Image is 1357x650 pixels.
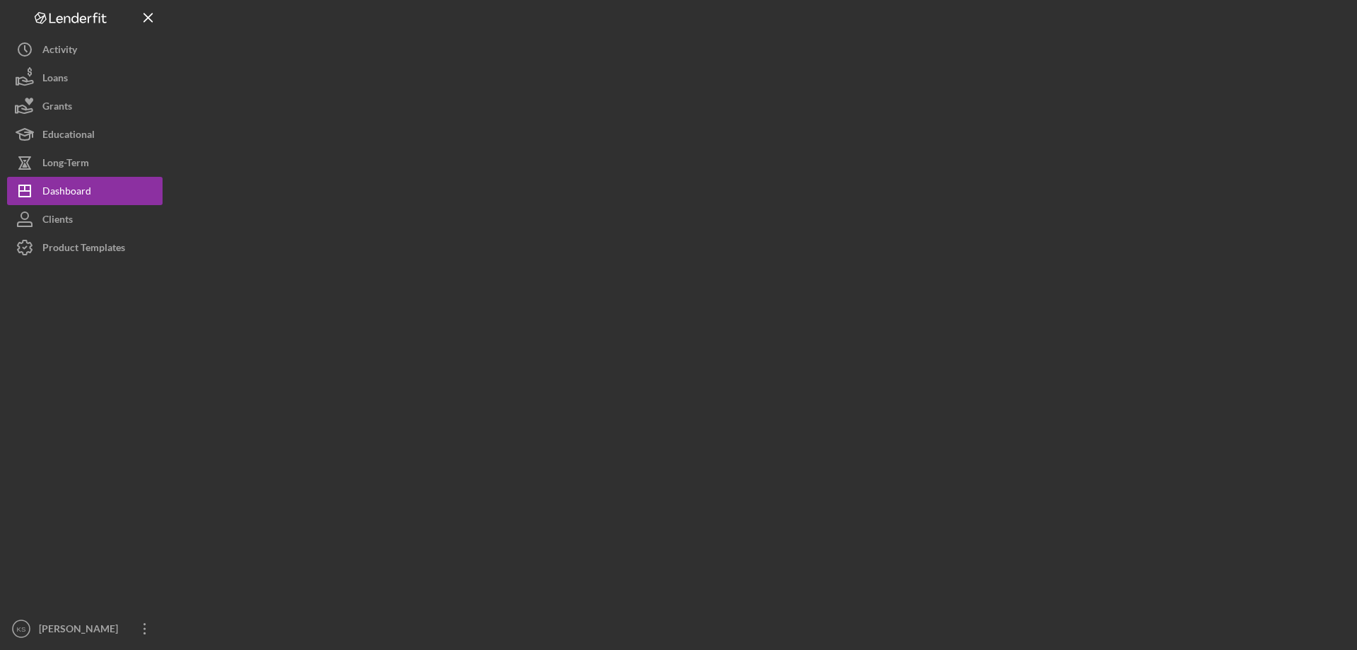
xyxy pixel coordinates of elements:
div: Grants [42,92,72,124]
button: Loans [7,64,163,92]
button: KS[PERSON_NAME] [7,615,163,643]
button: Product Templates [7,233,163,262]
button: Educational [7,120,163,149]
button: Grants [7,92,163,120]
button: Long-Term [7,149,163,177]
div: Long-Term [42,149,89,180]
div: Product Templates [42,233,125,265]
div: Loans [42,64,68,95]
button: Activity [7,35,163,64]
text: KS [17,625,26,633]
div: [PERSON_NAME] [35,615,127,646]
div: Clients [42,205,73,237]
div: Activity [42,35,77,67]
div: Educational [42,120,95,152]
div: Dashboard [42,177,91,209]
button: Dashboard [7,177,163,205]
button: Clients [7,205,163,233]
